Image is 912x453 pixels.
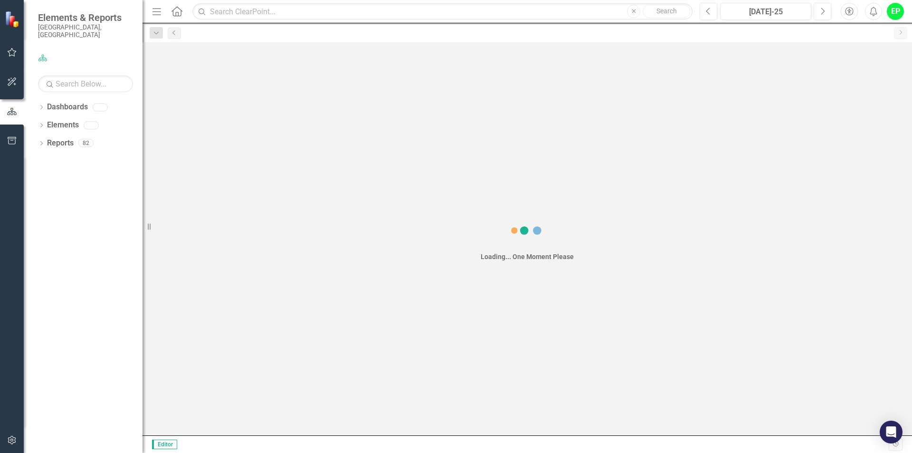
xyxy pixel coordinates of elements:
[47,102,88,113] a: Dashboards
[38,76,133,92] input: Search Below...
[192,3,693,20] input: Search ClearPoint...
[38,12,133,23] span: Elements & Reports
[887,3,904,20] button: EP
[723,6,808,18] div: [DATE]-25
[47,138,74,149] a: Reports
[4,10,22,28] img: ClearPoint Strategy
[720,3,811,20] button: [DATE]-25
[643,5,690,18] button: Search
[78,139,94,147] div: 82
[152,440,177,449] span: Editor
[880,421,902,443] div: Open Intercom Messenger
[656,7,677,15] span: Search
[47,120,79,131] a: Elements
[481,252,574,261] div: Loading... One Moment Please
[38,23,133,39] small: [GEOGRAPHIC_DATA], [GEOGRAPHIC_DATA]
